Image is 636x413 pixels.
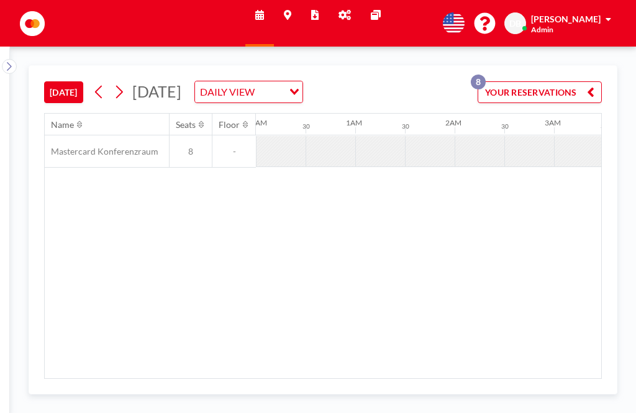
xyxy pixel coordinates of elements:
[132,82,181,101] span: [DATE]
[212,146,256,157] span: -
[219,119,240,130] div: Floor
[501,122,509,130] div: 30
[170,146,212,157] span: 8
[302,122,310,130] div: 30
[20,11,45,36] img: organization-logo
[531,14,601,24] span: [PERSON_NAME]
[531,25,553,34] span: Admin
[402,122,409,130] div: 30
[247,118,267,127] div: 12AM
[346,118,362,127] div: 1AM
[51,119,74,130] div: Name
[176,119,196,130] div: Seats
[509,18,521,29] span: DB
[601,122,608,130] div: 30
[445,118,461,127] div: 2AM
[478,81,602,103] button: YOUR RESERVATIONS8
[44,81,83,103] button: [DATE]
[198,84,257,100] span: DAILY VIEW
[258,84,282,100] input: Search for option
[45,146,158,157] span: Mastercard Konferenzraum
[471,75,486,89] p: 8
[195,81,302,102] div: Search for option
[545,118,561,127] div: 3AM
